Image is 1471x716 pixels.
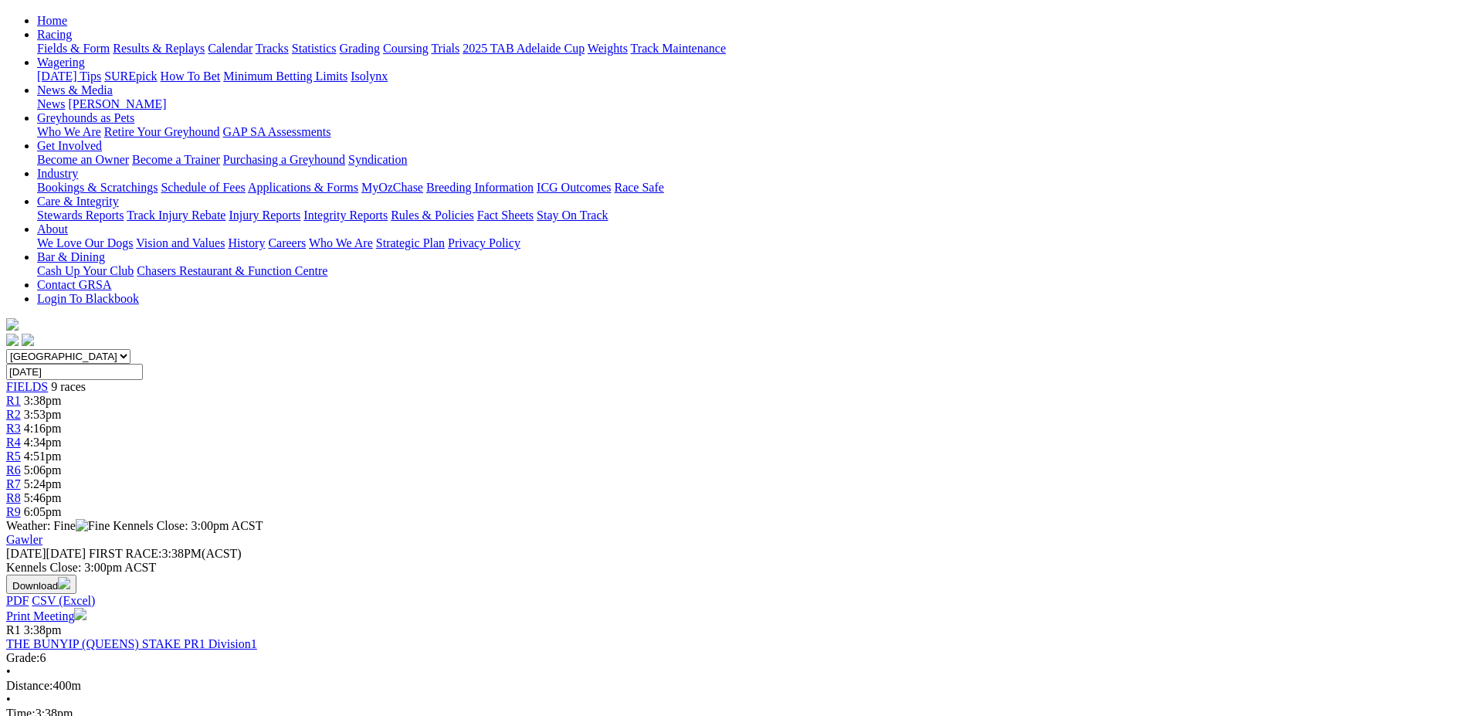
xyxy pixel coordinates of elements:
a: Injury Reports [229,209,300,222]
a: R8 [6,491,21,504]
a: 2025 TAB Adelaide Cup [463,42,585,55]
a: THE BUNYIP (QUEENS) STAKE PR1 Division1 [6,637,257,650]
a: Integrity Reports [303,209,388,222]
a: Cash Up Your Club [37,264,134,277]
a: Fact Sheets [477,209,534,222]
img: download.svg [58,577,70,589]
span: R1 [6,623,21,636]
a: News [37,97,65,110]
a: Wagering [37,56,85,69]
img: Fine [76,519,110,533]
span: 3:38PM(ACST) [89,547,242,560]
div: Greyhounds as Pets [37,125,1465,139]
div: Bar & Dining [37,264,1465,278]
a: Print Meeting [6,609,86,623]
a: Greyhounds as Pets [37,111,134,124]
a: [DATE] Tips [37,70,101,83]
span: R1 [6,394,21,407]
a: Become a Trainer [132,153,220,166]
a: Race Safe [614,181,663,194]
a: Minimum Betting Limits [223,70,347,83]
a: History [228,236,265,249]
a: Privacy Policy [448,236,520,249]
a: News & Media [37,83,113,97]
a: Grading [340,42,380,55]
a: Who We Are [37,125,101,138]
a: GAP SA Assessments [223,125,331,138]
a: Strategic Plan [376,236,445,249]
span: Kennels Close: 3:00pm ACST [113,519,263,532]
span: 3:38pm [24,394,62,407]
a: Calendar [208,42,253,55]
div: 400m [6,679,1465,693]
a: Syndication [348,153,407,166]
a: About [37,222,68,236]
span: 5:06pm [24,463,62,477]
a: R6 [6,463,21,477]
a: [PERSON_NAME] [68,97,166,110]
div: Industry [37,181,1465,195]
span: 4:16pm [24,422,62,435]
span: • [6,665,11,678]
div: Kennels Close: 3:00pm ACST [6,561,1465,575]
a: How To Bet [161,70,221,83]
span: Weather: Fine [6,519,113,532]
a: R7 [6,477,21,490]
a: ICG Outcomes [537,181,611,194]
a: Bookings & Scratchings [37,181,158,194]
a: Applications & Forms [248,181,358,194]
a: Isolynx [351,70,388,83]
a: R5 [6,450,21,463]
a: Track Maintenance [631,42,726,55]
a: Fields & Form [37,42,110,55]
a: Racing [37,28,72,41]
a: FIELDS [6,380,48,393]
span: Grade: [6,651,40,664]
a: Weights [588,42,628,55]
a: Industry [37,167,78,180]
img: printer.svg [74,608,86,620]
div: Get Involved [37,153,1465,167]
div: Download [6,594,1465,608]
img: facebook.svg [6,334,19,346]
span: • [6,693,11,706]
a: We Love Our Dogs [37,236,133,249]
a: R9 [6,505,21,518]
a: Gawler [6,533,42,546]
span: 6:05pm [24,505,62,518]
span: 3:38pm [24,623,62,636]
span: [DATE] [6,547,86,560]
a: Tracks [256,42,289,55]
a: MyOzChase [361,181,423,194]
span: Distance: [6,679,53,692]
a: R4 [6,436,21,449]
img: twitter.svg [22,334,34,346]
span: 3:53pm [24,408,62,421]
a: Schedule of Fees [161,181,245,194]
a: Breeding Information [426,181,534,194]
div: News & Media [37,97,1465,111]
a: Become an Owner [37,153,129,166]
img: logo-grsa-white.png [6,318,19,331]
a: Purchasing a Greyhound [223,153,345,166]
a: Home [37,14,67,27]
a: Rules & Policies [391,209,474,222]
a: Coursing [383,42,429,55]
span: [DATE] [6,547,46,560]
input: Select date [6,364,143,380]
a: Chasers Restaurant & Function Centre [137,264,327,277]
a: Who We Are [309,236,373,249]
span: 4:51pm [24,450,62,463]
a: Bar & Dining [37,250,105,263]
div: Wagering [37,70,1465,83]
a: Results & Replays [113,42,205,55]
a: Stay On Track [537,209,608,222]
a: PDF [6,594,29,607]
span: 5:46pm [24,491,62,504]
